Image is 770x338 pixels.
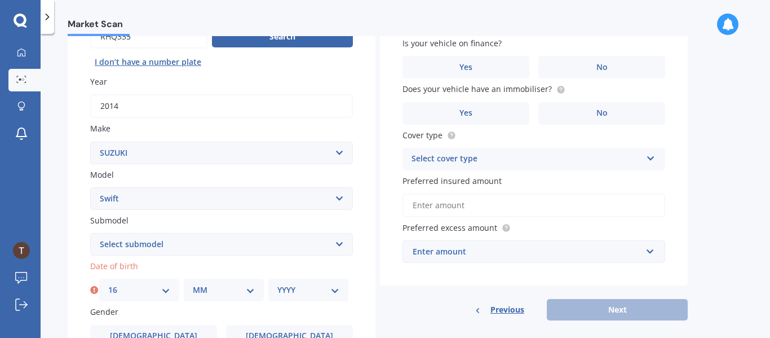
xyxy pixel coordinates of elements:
button: Search [212,26,353,47]
input: YYYY [90,94,353,118]
button: I don’t have a number plate [90,53,206,71]
span: Preferred excess amount [402,222,497,233]
span: Cover type [402,130,442,141]
span: Make [90,124,110,134]
span: Gender [90,307,118,318]
span: Preferred insured amount [402,175,502,186]
span: No [596,63,608,72]
span: Date of birth [90,261,138,271]
span: No [596,108,608,118]
img: ACg8ocLpJhgF-KZ_RbHUzZEthlADeGJaNawtxD7vlqK2tozNfXOobQ=s96-c [13,242,30,259]
span: Submodel [90,215,129,226]
span: Market Scan [68,19,130,34]
span: Year [90,76,107,87]
span: Model [90,169,114,180]
span: Previous [490,301,524,318]
span: Is your vehicle on finance? [402,38,502,49]
div: Enter amount [413,245,641,258]
input: Enter amount [402,194,665,217]
span: Does your vehicle have an immobiliser? [402,84,552,95]
span: Yes [459,63,472,72]
input: Enter plate number [90,25,207,49]
span: Yes [459,108,472,118]
div: Select cover type [411,152,641,166]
